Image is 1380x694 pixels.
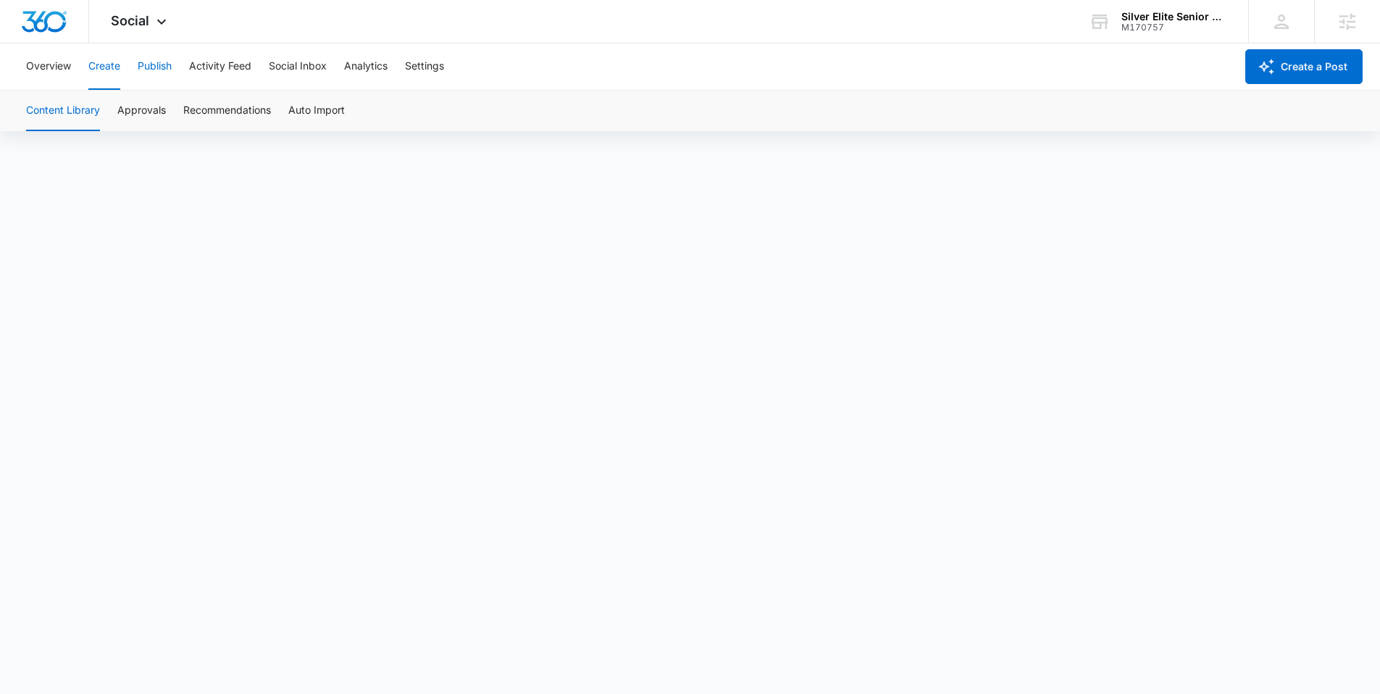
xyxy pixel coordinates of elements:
span: Social [111,13,149,28]
button: Settings [405,43,444,90]
button: Content Library [26,91,100,131]
button: Auto Import [288,91,345,131]
div: account id [1121,22,1227,33]
button: Approvals [117,91,166,131]
button: Recommendations [183,91,271,131]
button: Overview [26,43,71,90]
button: Activity Feed [189,43,251,90]
div: account name [1121,11,1227,22]
button: Analytics [344,43,388,90]
button: Create [88,43,120,90]
button: Social Inbox [269,43,327,90]
button: Create a Post [1245,49,1363,84]
button: Publish [138,43,172,90]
